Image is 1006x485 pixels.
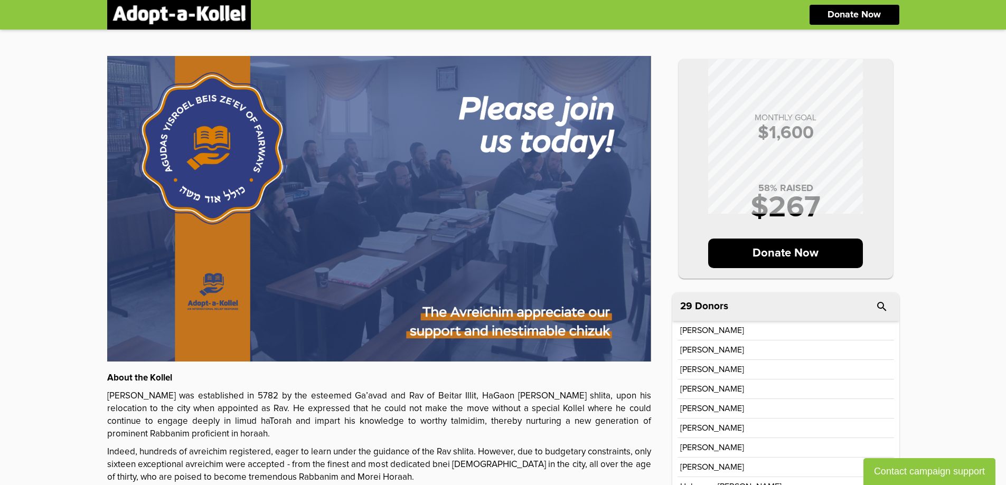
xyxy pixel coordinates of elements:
[680,424,744,432] p: [PERSON_NAME]
[680,463,744,471] p: [PERSON_NAME]
[680,301,692,311] span: 29
[876,300,888,313] i: search
[695,301,728,311] p: Donors
[680,365,744,374] p: [PERSON_NAME]
[680,443,744,452] p: [PERSON_NAME]
[689,124,882,142] p: $
[680,404,744,413] p: [PERSON_NAME]
[708,239,863,268] p: Donate Now
[112,5,246,24] img: logonobg.png
[107,446,651,484] p: Indeed, hundreds of avreichim registered, eager to learn under the guidance of the Rav shlita. Ho...
[680,385,744,393] p: [PERSON_NAME]
[107,390,651,441] p: [PERSON_NAME] was established in 5782 by the esteemed Ga’avad and Rav of Beitar Illit, HaGaon [PE...
[107,56,651,362] img: lY7iVuFxGH.3I4w8SkVlf.jpg
[107,374,172,383] strong: About the Kollel
[680,346,744,354] p: [PERSON_NAME]
[828,10,881,20] p: Donate Now
[680,326,744,335] p: [PERSON_NAME]
[863,458,995,485] button: Contact campaign support
[689,113,882,122] p: MONTHLY GOAL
